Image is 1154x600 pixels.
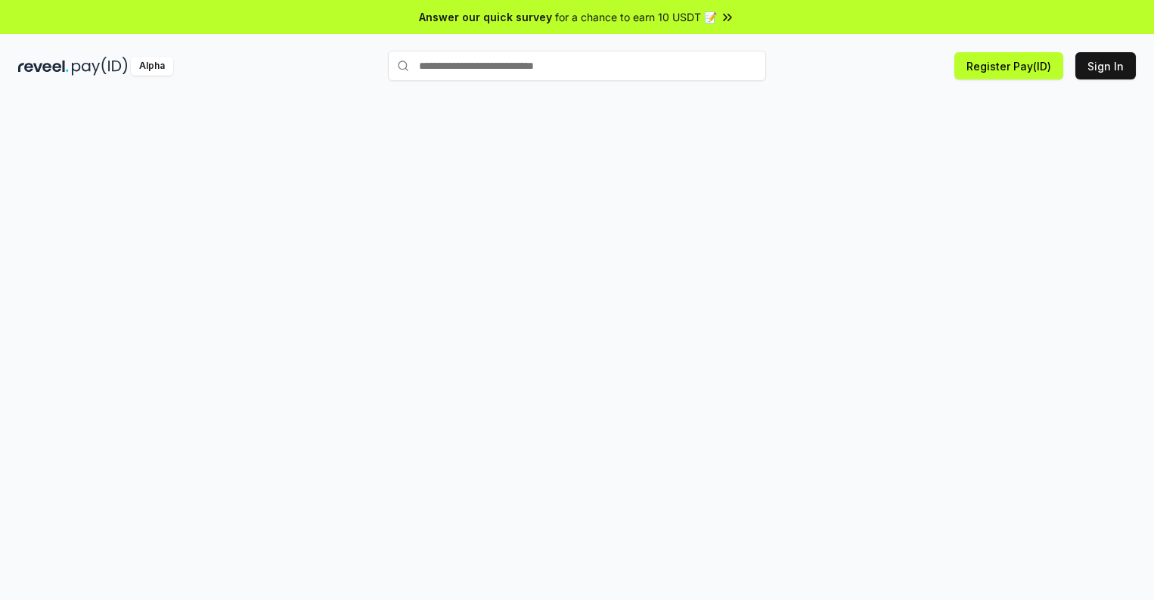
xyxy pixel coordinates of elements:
[131,57,173,76] div: Alpha
[1075,52,1136,79] button: Sign In
[72,57,128,76] img: pay_id
[954,52,1063,79] button: Register Pay(ID)
[419,9,552,25] span: Answer our quick survey
[18,57,69,76] img: reveel_dark
[555,9,717,25] span: for a chance to earn 10 USDT 📝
